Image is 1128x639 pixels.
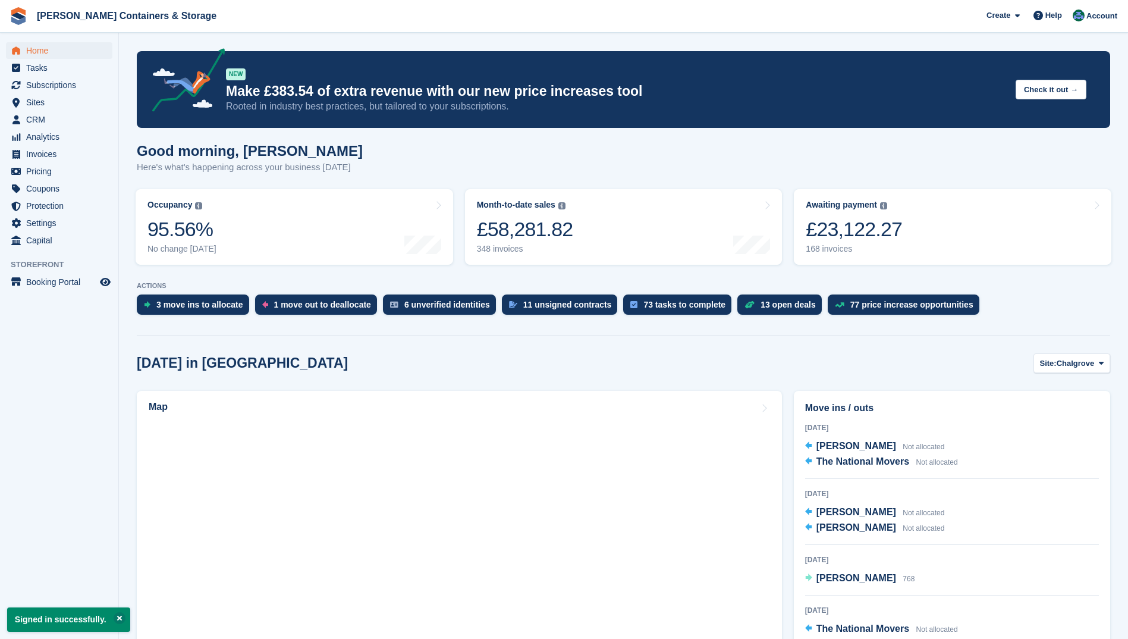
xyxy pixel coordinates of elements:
div: Awaiting payment [806,200,877,210]
span: Capital [26,232,98,249]
span: Not allocated [916,625,958,634]
span: Not allocated [903,509,944,517]
span: Subscriptions [26,77,98,93]
a: menu [6,42,112,59]
p: Make £383.54 of extra revenue with our new price increases tool [226,83,1006,100]
div: 77 price increase opportunities [850,300,973,309]
img: stora-icon-8386f47178a22dfd0bd8f6a31ec36ba5ce8667c1dd55bd0f319d3a0aa187defe.svg [10,7,27,25]
div: [DATE] [805,488,1099,499]
div: £58,281.82 [477,217,573,242]
a: [PERSON_NAME] Not allocated [805,521,945,536]
span: Not allocated [903,524,944,532]
a: menu [6,180,112,197]
div: 6 unverified identities [404,300,490,309]
div: 95.56% [147,217,216,242]
a: menu [6,232,112,249]
img: move_ins_to_allocate_icon-fdf77a2bb77ea45bf5b3d319d69a93e2d87916cf1d5bf7949dd705db3b84f3ca.svg [144,301,150,308]
a: menu [6,59,112,76]
img: price_increase_opportunities-93ffe204e8149a01c8c9dc8f82e8f89637d9d84a8eef4429ea346261dce0b2c0.svg [835,302,844,308]
div: [DATE] [805,555,1099,565]
h2: [DATE] in [GEOGRAPHIC_DATA] [137,355,348,371]
span: 768 [903,575,915,583]
a: menu [6,198,112,214]
a: 1 move out to deallocate [255,295,383,321]
h2: Map [149,402,168,412]
span: Settings [26,215,98,231]
span: [PERSON_NAME] [816,573,896,583]
span: Booking Portal [26,274,98,290]
span: Create [986,10,1010,21]
a: menu [6,146,112,162]
a: 73 tasks to complete [623,295,737,321]
div: £23,122.27 [806,217,902,242]
img: task-75834270c22a3079a89374b754ae025e5fb1db73e45f91037f5363f120a921f8.svg [630,301,637,308]
span: CRM [26,111,98,128]
a: menu [6,129,112,145]
h2: Move ins / outs [805,401,1099,415]
div: Month-to-date sales [477,200,555,210]
div: 13 open deals [761,300,816,309]
span: Sites [26,94,98,111]
img: icon-info-grey-7440780725fd019a000dd9b08b2336e03edf1995a4989e88bcd33f0948082b44.svg [558,202,565,209]
span: Help [1045,10,1062,21]
span: Account [1086,10,1117,22]
a: menu [6,111,112,128]
div: 348 invoices [477,244,573,254]
span: Protection [26,198,98,214]
span: Coupons [26,180,98,197]
img: icon-info-grey-7440780725fd019a000dd9b08b2336e03edf1995a4989e88bcd33f0948082b44.svg [880,202,887,209]
div: [DATE] [805,422,1099,433]
span: The National Movers [816,624,909,634]
div: 168 invoices [806,244,902,254]
p: ACTIONS [137,282,1110,290]
div: 3 move ins to allocate [156,300,243,309]
a: Occupancy 95.56% No change [DATE] [136,189,453,265]
span: Site: [1040,358,1057,369]
img: Ricky Sanmarco [1073,10,1085,21]
a: 13 open deals [737,295,828,321]
a: menu [6,163,112,180]
span: Not allocated [903,443,944,451]
span: [PERSON_NAME] [816,507,896,517]
a: Month-to-date sales £58,281.82 348 invoices [465,189,783,265]
a: [PERSON_NAME] Containers & Storage [32,6,221,26]
div: [DATE] [805,605,1099,616]
a: The National Movers Not allocated [805,455,958,470]
span: Home [26,42,98,59]
img: verify_identity-adf6edd0f0f0b5bbfe63781bf79b02c33cf7c696d77639b501bdc392416b5a36.svg [390,301,398,308]
span: [PERSON_NAME] [816,441,896,451]
a: 3 move ins to allocate [137,295,255,321]
button: Site: Chalgrove [1033,353,1111,373]
img: move_outs_to_deallocate_icon-f764333ba52eb49d3ac5e1228854f67142a1ed5810a6f6cc68b1a99e826820c5.svg [262,301,268,308]
a: 6 unverified identities [383,295,502,321]
a: [PERSON_NAME] Not allocated [805,439,945,455]
a: 77 price increase opportunities [828,295,985,321]
div: Occupancy [147,200,192,210]
a: Awaiting payment £23,122.27 168 invoices [794,189,1111,265]
span: Tasks [26,59,98,76]
img: icon-info-grey-7440780725fd019a000dd9b08b2336e03edf1995a4989e88bcd33f0948082b44.svg [195,202,202,209]
img: deal-1b604bf984904fb50ccaf53a9ad4b4a5d6e5aea283cecdc64d6e3604feb123c2.svg [744,300,755,309]
span: The National Movers [816,456,909,466]
p: Rooted in industry best practices, but tailored to your subscriptions. [226,100,1006,113]
div: NEW [226,68,246,80]
a: menu [6,215,112,231]
div: 11 unsigned contracts [523,300,612,309]
a: menu [6,94,112,111]
button: Check it out → [1016,80,1086,99]
h1: Good morning, [PERSON_NAME] [137,143,363,159]
span: Storefront [11,259,118,271]
div: 73 tasks to complete [643,300,725,309]
a: Preview store [98,275,112,289]
p: Here's what's happening across your business [DATE] [137,161,363,174]
span: Not allocated [916,458,958,466]
span: Pricing [26,163,98,180]
a: menu [6,274,112,290]
img: price-adjustments-announcement-icon-8257ccfd72463d97f412b2fc003d46551f7dbcb40ab6d574587a9cd5c0d94... [142,48,225,116]
a: 11 unsigned contracts [502,295,624,321]
a: The National Movers Not allocated [805,622,958,637]
span: Invoices [26,146,98,162]
span: Analytics [26,129,98,145]
p: Signed in successfully. [7,607,130,632]
a: [PERSON_NAME] Not allocated [805,505,945,521]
